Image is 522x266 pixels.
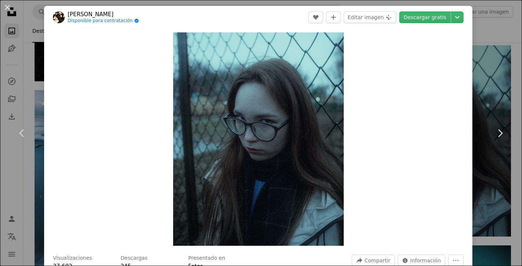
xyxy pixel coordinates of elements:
[326,11,341,23] button: Añade a la colección
[68,11,139,18] a: [PERSON_NAME]
[173,32,344,246] img: Mujer joven con gafas detrás de una valla
[344,11,396,23] button: Editar imagen
[53,11,65,23] img: Ve al perfil de Max Ovcharenko
[173,32,344,246] button: Ampliar en esta imagen
[364,255,390,266] span: Compartir
[451,11,464,23] button: Elegir el tamaño de descarga
[308,11,323,23] button: Me gusta
[53,255,92,262] h3: Visualizaciones
[399,11,451,23] a: Descargar gratis
[121,255,147,262] h3: Descargas
[410,255,441,266] span: Información
[478,98,522,169] a: Siguiente
[68,18,139,24] a: Disponible para contratación
[188,255,225,262] h3: Presentado en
